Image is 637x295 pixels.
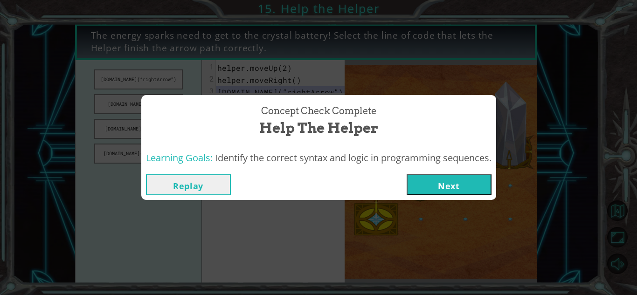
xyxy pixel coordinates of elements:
[407,174,492,195] button: Next
[146,174,231,195] button: Replay
[259,118,378,138] span: Help the Helper
[261,104,376,118] span: Concept Check Complete
[215,151,492,164] span: Identify the correct syntax and logic in programming sequences.
[146,151,213,164] span: Learning Goals:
